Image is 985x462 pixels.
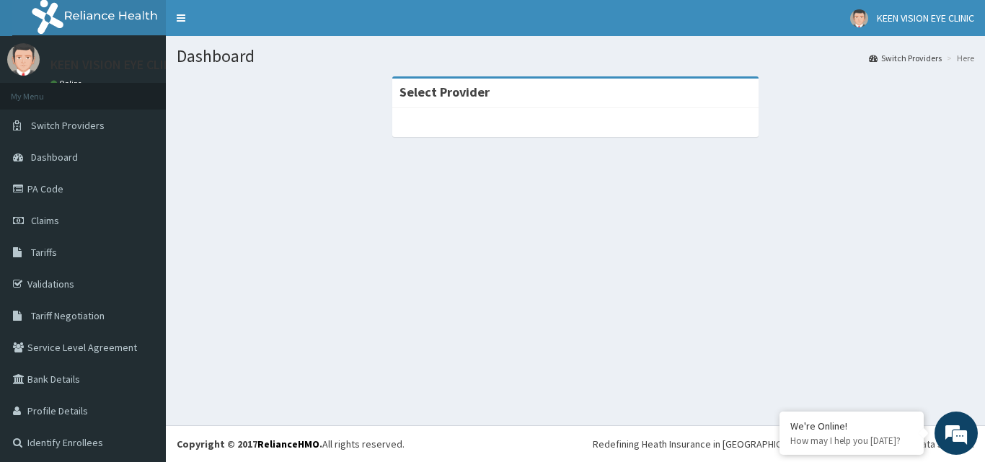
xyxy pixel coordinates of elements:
img: User Image [7,43,40,76]
h1: Dashboard [177,47,974,66]
a: RelianceHMO [257,437,319,450]
span: Switch Providers [31,119,105,132]
div: Redefining Heath Insurance in [GEOGRAPHIC_DATA] using Telemedicine and Data Science! [593,437,974,451]
img: User Image [850,9,868,27]
a: Online [50,79,85,89]
p: KEEN VISION EYE CLINIC [50,58,183,71]
a: Switch Providers [869,52,942,64]
span: Tariffs [31,246,57,259]
p: How may I help you today? [790,435,913,447]
div: We're Online! [790,419,913,432]
span: Claims [31,214,59,227]
span: KEEN VISION EYE CLINIC [877,12,974,25]
span: Tariff Negotiation [31,309,105,322]
footer: All rights reserved. [166,425,985,462]
strong: Select Provider [399,84,490,100]
li: Here [943,52,974,64]
strong: Copyright © 2017 . [177,437,322,450]
span: Dashboard [31,151,78,164]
